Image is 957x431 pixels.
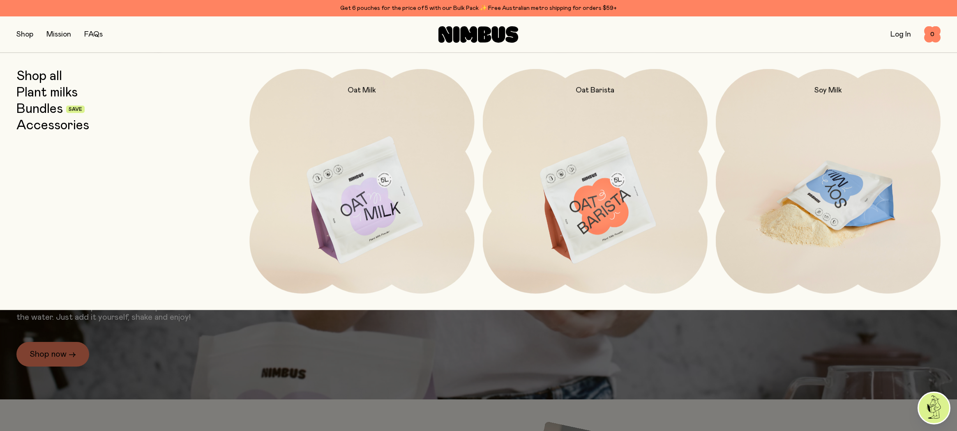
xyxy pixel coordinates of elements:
a: Shop all [16,69,62,84]
a: Bundles [16,102,63,117]
a: Oat Barista [483,69,708,293]
h2: Oat Milk [348,85,376,95]
a: Oat Milk [249,69,474,293]
div: Get 6 pouches for the price of 5 with our Bulk Pack ✨ Free Australian metro shipping for orders $59+ [16,3,941,13]
a: Soy Milk [716,69,941,293]
a: Accessories [16,118,89,133]
h2: Soy Milk [814,85,842,95]
span: Save [69,107,82,112]
a: Mission [46,31,71,38]
a: FAQs [84,31,103,38]
button: 0 [924,26,941,43]
img: agent [919,393,949,423]
a: Log In [890,31,911,38]
h2: Oat Barista [576,85,614,95]
a: Plant milks [16,85,78,100]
